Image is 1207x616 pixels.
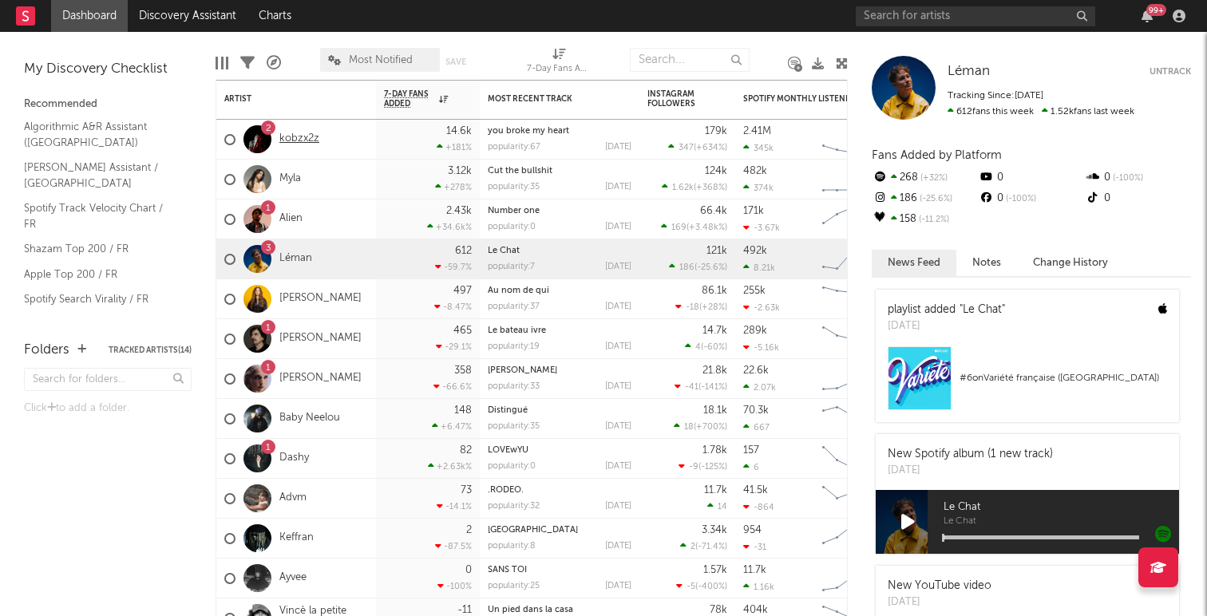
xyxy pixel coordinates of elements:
[743,382,776,393] div: 2.07k
[718,503,727,511] span: 14
[527,60,591,79] div: 7-Day Fans Added (7-Day Fans Added)
[703,343,725,352] span: -60 %
[279,132,319,146] a: kobzx2z
[488,247,631,255] div: Le Chat
[1142,10,1153,22] button: 99+
[948,91,1043,101] span: Tracking Since: [DATE]
[743,462,759,472] div: 6
[679,263,695,272] span: 186
[888,578,991,594] div: New YouTube video
[488,606,631,614] div: Un pied dans la casa
[384,89,435,109] span: 7-Day Fans Added
[671,223,687,232] span: 169
[743,246,767,256] div: 492k
[488,286,549,295] a: Au nom de qui
[240,40,255,86] div: Filters
[672,184,694,192] span: 1.62k
[944,517,1179,527] span: Le Chat
[605,382,631,391] div: [DATE]
[675,381,727,392] div: ( )
[815,199,887,239] svg: Chart title
[1017,250,1124,276] button: Change History
[696,184,725,192] span: +368 %
[743,445,759,456] div: 157
[435,182,472,192] div: +278 %
[109,346,192,354] button: Tracked Artists(14)
[446,206,472,216] div: 2.43k
[488,326,546,335] a: Le bateau ivre
[488,406,528,415] a: Distingué
[605,502,631,511] div: [DATE]
[279,292,362,306] a: [PERSON_NAME]
[743,286,766,296] div: 255k
[685,383,698,392] span: -41
[703,565,727,575] div: 1.57k
[488,127,569,136] a: you broke my heart
[815,279,887,319] svg: Chart title
[460,445,472,456] div: 82
[743,542,766,552] div: -31
[702,286,727,296] div: 86.1k
[1110,174,1143,183] span: -100 %
[488,247,520,255] a: Le Chat
[1146,4,1166,16] div: 99 +
[888,318,1005,334] div: [DATE]
[944,498,1179,517] span: Le Chat
[978,188,1084,209] div: 0
[872,149,1002,161] span: Fans Added by Platform
[488,94,607,104] div: Most Recent Track
[466,525,472,535] div: 2
[704,485,727,496] div: 11.7k
[216,40,228,86] div: Edit Columns
[687,582,695,591] span: -5
[488,366,557,375] a: [PERSON_NAME]
[488,486,631,495] div: .RODÉO.
[436,342,472,352] div: -29.1 %
[24,240,176,258] a: Shazam Top 200 / FR
[743,365,769,376] div: 22.6k
[706,246,727,256] div: 121k
[948,107,1134,116] span: 1.52k fans last week
[432,421,472,432] div: +6.47 %
[872,209,978,230] div: 158
[457,605,472,615] div: -11
[453,286,472,296] div: 497
[279,252,312,266] a: Léman
[488,606,573,614] a: Un pied dans la casa
[743,342,779,353] div: -5.16k
[488,263,535,271] div: popularity: 7
[605,302,631,311] div: [DATE]
[605,263,631,271] div: [DATE]
[679,144,694,152] span: 347
[888,463,1053,479] div: [DATE]
[24,95,192,114] div: Recommended
[605,462,631,471] div: [DATE]
[960,304,1005,315] a: "Le Chat"
[743,485,768,496] div: 41.5k
[695,343,701,352] span: 4
[488,422,540,431] div: popularity: 35
[856,6,1095,26] input: Search for artists
[743,326,767,336] div: 289k
[488,382,540,391] div: popularity: 33
[488,542,536,551] div: popularity: 8
[24,368,192,391] input: Search for folders...
[702,525,727,535] div: 3.34k
[605,143,631,152] div: [DATE]
[437,142,472,152] div: +181 %
[916,215,949,224] span: -11.2 %
[453,326,472,336] div: 465
[279,332,362,346] a: [PERSON_NAME]
[689,463,698,472] span: -9
[815,479,887,519] svg: Chart title
[488,342,540,351] div: popularity: 19
[454,405,472,416] div: 148
[435,541,472,551] div: -87.5 %
[948,64,990,80] a: Léman
[743,94,863,104] div: Spotify Monthly Listeners
[888,302,1005,318] div: playlist added
[437,501,472,511] div: -14.1 %
[488,502,540,511] div: popularity: 32
[705,126,727,136] div: 179k
[697,263,725,272] span: -25.6 %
